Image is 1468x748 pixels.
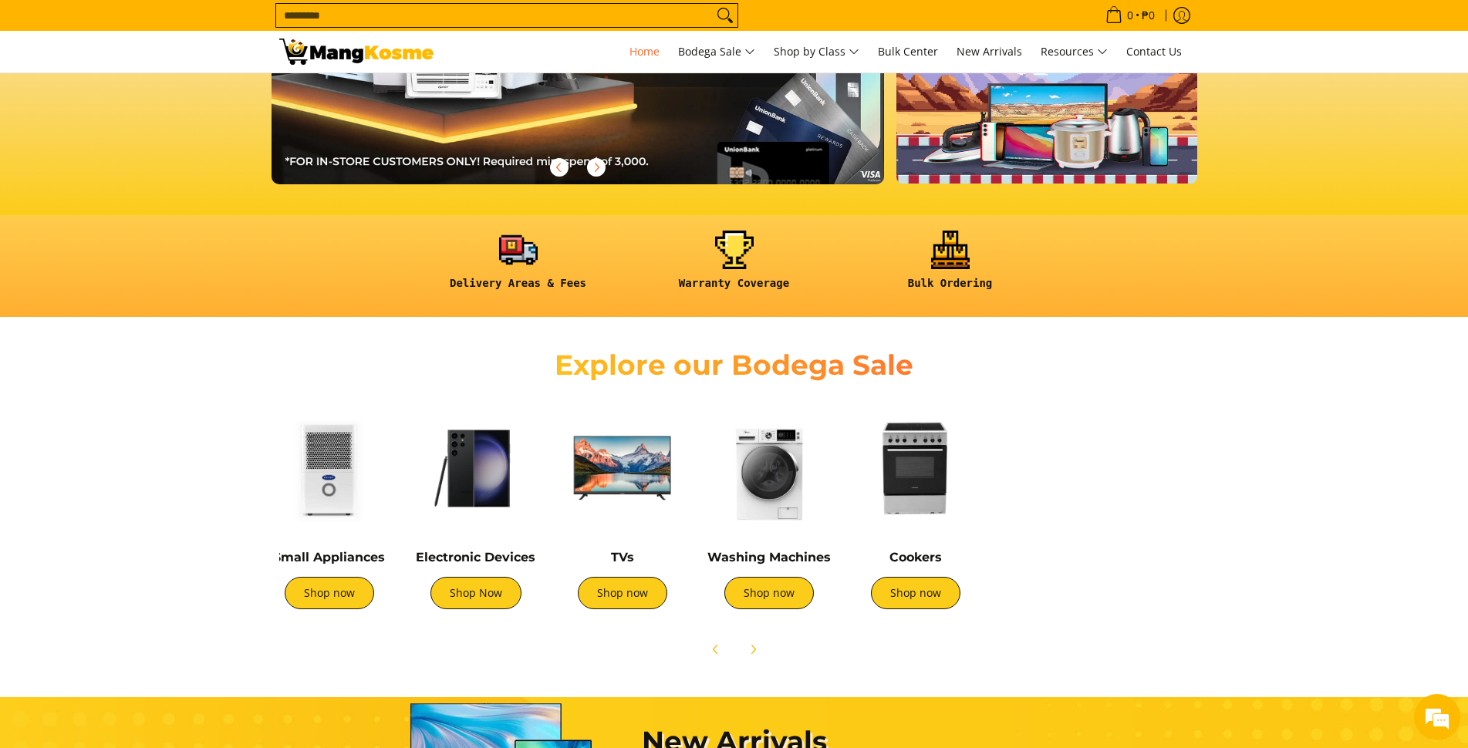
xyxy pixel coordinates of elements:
a: Shop now [724,577,814,609]
span: Bodega Sale [678,42,755,62]
span: • [1101,7,1159,24]
a: Small Appliances [273,550,385,564]
a: <h6><strong>Bulk Ordering</strong></h6> [850,231,1051,302]
span: ₱0 [1139,10,1157,21]
img: Mang Kosme: Your Home Appliances Warehouse Sale Partner! [279,39,434,65]
a: Shop now [578,577,667,609]
a: <h6><strong>Delivery Areas & Fees</strong></h6> [418,231,619,302]
button: Previous [542,150,576,184]
a: Contact Us [1119,31,1190,72]
img: Small Appliances [264,403,395,534]
div: Minimize live chat window [253,8,290,45]
span: We're online! [89,194,213,350]
button: Next [579,150,613,184]
button: Previous [699,632,733,666]
a: Washing Machines [707,550,831,564]
a: Resources [1033,31,1115,72]
a: <h6><strong>Warranty Coverage</strong></h6> [634,231,835,302]
span: 0 [1125,10,1136,21]
a: Shop Now [430,577,521,609]
img: Electronic Devices [410,403,542,534]
span: Bulk Center [878,44,938,59]
a: Shop now [285,577,374,609]
a: New Arrivals [949,31,1030,72]
span: Shop by Class [774,42,859,62]
a: Electronic Devices [416,550,535,564]
button: Next [736,632,770,666]
textarea: Type your message and hit 'Enter' [8,421,294,475]
a: Home [622,31,667,72]
nav: Main Menu [449,31,1190,72]
button: Search [713,4,737,27]
a: Bodega Sale [670,31,763,72]
a: TVs [611,550,634,564]
a: Shop by Class [766,31,867,72]
span: New Arrivals [957,44,1022,59]
div: Chat with us now [80,86,259,106]
span: Contact Us [1126,44,1182,59]
img: Cookers [850,403,981,534]
img: Washing Machines [704,403,835,534]
span: Resources [1041,42,1108,62]
a: Shop now [871,577,960,609]
a: Bulk Center [870,31,946,72]
h2: Explore our Bodega Sale [511,348,958,382]
img: TVs [557,403,688,534]
a: Cookers [889,550,942,564]
span: Home [629,44,660,59]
